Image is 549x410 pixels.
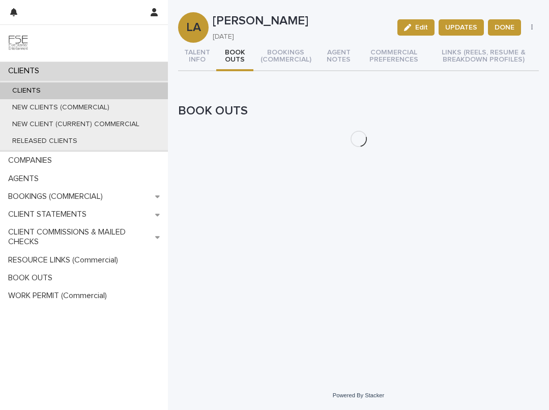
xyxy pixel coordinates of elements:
[428,43,539,71] button: LINKS (REELS, RESUME & BREAKDOWN PROFILES)
[4,192,111,201] p: BOOKINGS (COMMERCIAL)
[178,43,216,71] button: TALENT INFO
[253,43,318,71] button: BOOKINGS (COMMERCIAL)
[4,255,126,265] p: RESOURCE LINKS (Commercial)
[439,19,484,36] button: UPDATES
[178,104,539,119] h1: BOOK OUTS
[8,33,28,53] img: 9JgRvJ3ETPGCJDhvPVA5
[488,19,521,36] button: DONE
[213,33,385,41] p: [DATE]
[415,24,428,31] span: Edit
[318,43,359,71] button: AGENT NOTES
[4,210,95,219] p: CLIENT STATEMENTS
[4,156,60,165] p: COMPANIES
[4,120,148,129] p: NEW CLIENT (CURRENT) COMMERCIAL
[4,273,61,283] p: BOOK OUTS
[495,22,514,33] span: DONE
[359,43,428,71] button: COMMERCIAL PREFERENCES
[4,86,49,95] p: CLIENTS
[4,103,118,112] p: NEW CLIENTS (COMMERCIAL)
[333,392,384,398] a: Powered By Stacker
[4,174,47,184] p: AGENTS
[4,137,85,145] p: RELEASED CLIENTS
[4,227,155,247] p: CLIENT COMMISSIONS & MAILED CHECKS
[213,14,389,28] p: [PERSON_NAME]
[216,43,253,71] button: BOOK OUTS
[4,291,115,301] p: WORK PERMIT (Commercial)
[397,19,435,36] button: Edit
[445,22,477,33] span: UPDATES
[4,66,47,76] p: CLIENTS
